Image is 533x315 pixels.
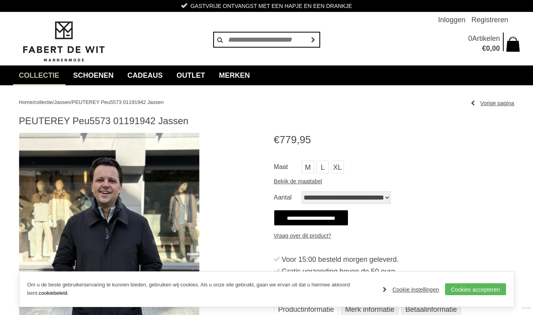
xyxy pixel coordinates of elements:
a: XL [331,161,344,173]
div: Gratis verzending boven de 50 euro. [282,265,514,277]
a: Divide [521,303,531,313]
a: Home [19,99,33,105]
span: Artikelen [472,35,500,42]
a: L [316,161,329,173]
a: Merken [213,65,256,85]
span: € [482,44,486,52]
span: , [490,44,492,52]
a: Bekijk de maattabel [274,175,322,187]
span: , [297,134,300,146]
span: / [32,99,34,105]
span: 0 [486,44,490,52]
a: Registreren [471,12,508,28]
a: Cadeaus [122,65,169,85]
span: 95 [300,134,311,146]
a: Jassen [54,99,70,105]
a: Cookie instellingen [383,284,439,296]
label: Aantal [274,191,302,204]
a: PEUTEREY Peu5573 01191942 Jassen [72,99,164,105]
span: € [274,134,279,146]
span: 00 [492,44,500,52]
p: Om u de beste gebruikerservaring te kunnen bieden, gebruiken wij cookies. Als u onze site gebruik... [27,281,375,298]
span: / [71,99,72,105]
a: cookiebeleid [38,290,67,296]
a: Cookies accepteren [445,283,506,295]
a: collectie [34,99,53,105]
div: Voor 15:00 besteld morgen geleverd. [282,254,514,265]
ul: Maat [274,161,514,175]
span: 0 [468,35,472,42]
span: 779 [279,134,296,146]
a: Vorige pagina [471,97,514,109]
a: Inloggen [438,12,465,28]
h1: PEUTEREY Peu5573 01191942 Jassen [19,115,514,127]
a: Vraag over dit product? [274,230,331,242]
a: Schoenen [67,65,120,85]
a: M [302,161,314,173]
span: / [53,99,54,105]
a: collectie [13,65,65,85]
img: Fabert de Wit [19,20,108,63]
a: Outlet [171,65,211,85]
